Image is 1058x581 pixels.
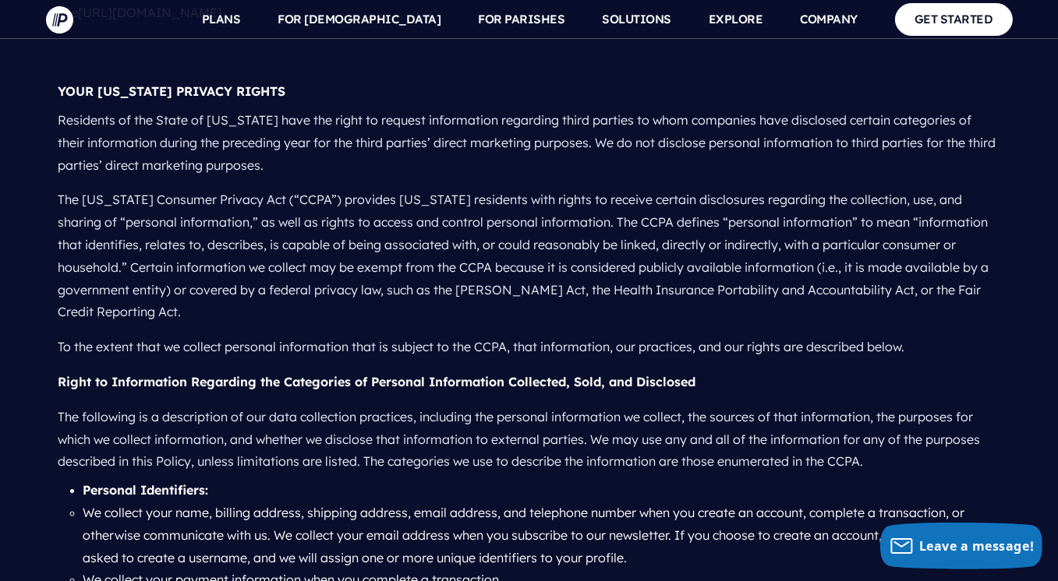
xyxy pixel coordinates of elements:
p: Residents of the State of [US_STATE] have the right to request information regarding third partie... [58,103,1000,182]
a: GET STARTED [895,3,1013,35]
li: We collect your name, billing address, shipping address, email address, and telephone number when... [83,502,1000,569]
b: Personal Identifiers: [83,482,209,498]
p: To the extent that we collect personal information that is subject to the CCPA, that information,... [58,329,1000,364]
b: YOUR [US_STATE] PRIVACY RIGHTS [58,83,286,99]
p: The [US_STATE] Consumer Privacy Act (“CCPA”) provides [US_STATE] residents with rights to receive... [58,182,1000,329]
button: Leave a message! [880,523,1042,569]
p: The following is a description of our data collection practices, including the personal informati... [58,400,1000,479]
span: Leave a message! [919,537,1035,555]
b: Right to Information Regarding the Categories of Personal Information Collected, Sold, and Disclosed [58,374,696,389]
